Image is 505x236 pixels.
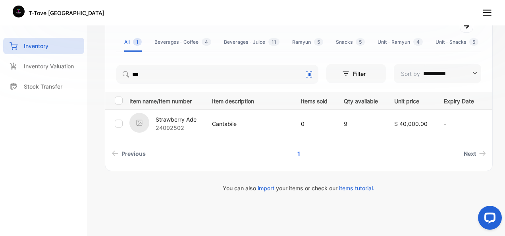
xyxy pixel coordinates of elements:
div: Ramyun [292,39,323,46]
span: items tutorial. [339,185,374,192]
ul: Pagination [105,146,492,161]
p: Expiry Date [444,95,474,105]
p: Qty available [344,95,378,105]
p: Strawberry Ade [156,115,197,124]
p: Item name/Item number [129,95,202,105]
div: Snacks [336,39,365,46]
a: Stock Transfer [3,78,84,95]
div: Unit - Snacks [436,39,478,46]
p: 0 [301,120,328,128]
span: Next [464,149,476,158]
span: 5 [469,38,478,46]
span: 4 [202,38,211,46]
img: item [129,113,149,133]
span: 5 [356,38,365,46]
p: 9 [344,120,378,128]
p: Stock Transfer [24,82,62,91]
a: Inventory [3,38,84,54]
a: Page 1 is your current page [288,146,310,161]
p: 24092502 [156,124,197,132]
p: You can also your items or check our [105,184,493,192]
img: Logo [13,6,25,17]
p: T-Tove [GEOGRAPHIC_DATA] [29,9,104,17]
span: 1 [133,38,142,46]
a: Previous page [108,146,149,161]
span: $ 40,000.00 [394,120,428,127]
span: 5 [314,38,323,46]
p: Item description [212,95,285,105]
p: Unit price [394,95,428,105]
span: 4 [413,38,423,46]
button: Sort by [394,64,481,83]
p: Inventory Valuation [24,62,74,70]
p: Sort by [401,70,420,78]
p: - [444,120,474,128]
p: Items sold [301,95,328,105]
span: Previous [121,149,146,158]
span: 11 [268,38,279,46]
p: Inventory [24,42,48,50]
span: import [258,185,274,192]
iframe: LiveChat chat widget [472,203,505,236]
p: Cantabile [212,120,285,128]
div: Beverages - Juice [224,39,279,46]
div: Unit - Ramyun [378,39,423,46]
a: Next page [461,146,489,161]
div: Beverages - Coffee [154,39,211,46]
a: Inventory Valuation [3,58,84,74]
div: All [124,39,142,46]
